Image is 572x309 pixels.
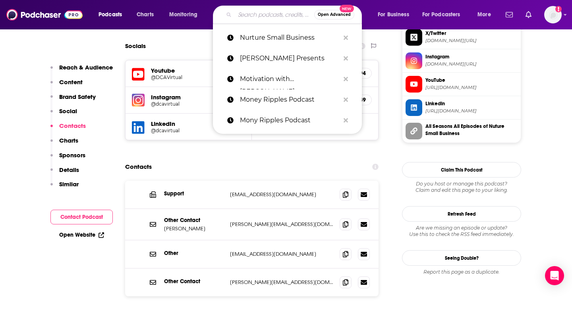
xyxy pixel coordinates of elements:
span: More [477,9,491,20]
p: Support [164,190,224,197]
p: Reach & Audience [59,64,113,71]
button: open menu [93,8,132,21]
p: Contacts [59,122,86,129]
a: @dcavirtual [151,127,216,133]
span: Monitoring [169,9,197,20]
a: Podchaser - Follow, Share and Rate Podcasts [6,7,83,22]
div: Open Intercom Messenger [545,266,564,285]
a: Nurture Small Business [213,27,362,48]
p: Noah Kagan Presents [240,48,340,69]
span: Do you host or manage this podcast? [402,181,521,187]
a: All Seasons All Episodes of Nuture Small Business[DOMAIN_NAME] [406,123,518,139]
p: [EMAIL_ADDRESS][DOMAIN_NAME] [230,191,333,198]
span: https://www.linkedin.com/company/dcavirtual [425,108,518,114]
a: Motivation with [PERSON_NAME] [213,69,362,89]
p: Details [59,166,79,174]
span: https://www.youtube.com/@DCAVirtual [425,85,518,91]
a: Seeing Double? [402,250,521,266]
p: [PERSON_NAME][EMAIL_ADDRESS][DOMAIN_NAME] [230,221,333,228]
span: For Podcasters [422,9,460,20]
p: Charts [59,137,78,144]
span: All Seasons All Episodes of Nuture Small Business [425,123,518,137]
span: Charts [137,9,154,20]
div: Report this page as a duplicate. [402,269,521,275]
a: YouTube[URL][DOMAIN_NAME] [406,76,518,93]
span: Podcasts [99,9,122,20]
button: Content [50,78,83,93]
button: Open AdvancedNew [314,10,354,19]
span: YouTube [425,77,518,84]
button: Details [50,166,79,181]
span: Instagram [425,53,518,60]
p: Nurture Small Business [240,27,340,48]
button: Claim This Podcast [402,162,521,178]
div: Search podcasts, credits, & more... [220,6,369,24]
a: Money Ripples Podcast [213,89,362,110]
h5: Youtube [151,67,216,74]
div: Claim and edit this page to your liking. [402,181,521,193]
p: Motivation with Brendon Burchard [240,69,340,89]
p: [PERSON_NAME] [164,225,224,232]
a: Linkedin[URL][DOMAIN_NAME] [406,99,518,116]
span: Open Advanced [318,13,351,17]
span: instagram.com/dcavirtual [425,61,518,67]
img: User Profile [544,6,562,23]
span: Linkedin [425,100,518,107]
a: X/Twitter[DOMAIN_NAME][URL] [406,29,518,46]
p: Other Contact [164,278,224,285]
span: X/Twitter [425,30,518,37]
a: Charts [131,8,158,21]
h5: Instagram [151,93,216,101]
p: Other [164,250,224,257]
a: @dcavirtual [151,101,216,107]
button: Brand Safety [50,93,96,108]
svg: Add a profile image [555,6,562,12]
button: Similar [50,180,79,195]
p: [EMAIL_ADDRESS][DOMAIN_NAME] [230,251,333,257]
p: Money Ripples Podcast [240,89,340,110]
h2: Socials [125,39,146,54]
p: Content [59,78,83,86]
span: New [340,5,354,12]
input: Search podcasts, credits, & more... [235,8,314,21]
span: twitter.com/DCAVirtual [425,38,518,44]
a: Open Website [59,232,104,238]
p: Brand Safety [59,93,96,100]
span: nurturesmallbusiness.buzzsprout.com [425,138,518,139]
span: For Business [378,9,409,20]
p: Sponsors [59,151,85,159]
button: Refresh Feed [402,206,521,222]
button: open menu [417,8,472,21]
button: Charts [50,137,78,151]
a: Mony Ripples Podcast [213,110,362,131]
img: iconImage [132,94,145,106]
button: open menu [372,8,419,21]
a: Show notifications dropdown [522,8,535,21]
p: Similar [59,180,79,188]
button: Social [50,107,77,122]
a: Instagram[DOMAIN_NAME][URL] [406,52,518,69]
p: Other Contact [164,217,224,224]
button: open menu [164,8,208,21]
h5: 694 [356,70,365,77]
button: Contact Podcast [50,210,113,224]
button: Contacts [50,122,86,137]
p: Mony Ripples Podcast [240,110,340,131]
button: Sponsors [50,151,85,166]
div: Are we missing an episode or update? Use this to check the RSS feed immediately. [402,225,521,238]
h5: 949 [356,97,365,103]
a: @DCAVirtual [151,74,216,80]
button: Reach & Audience [50,64,113,78]
a: Show notifications dropdown [502,8,516,21]
button: Show profile menu [544,6,562,23]
h2: Contacts [125,159,152,174]
h5: LinkedIn [151,120,216,127]
a: [PERSON_NAME] Presents [213,48,362,69]
p: [PERSON_NAME][EMAIL_ADDRESS][DOMAIN_NAME] [230,279,333,286]
p: Social [59,107,77,115]
span: Logged in as abirchfield [544,6,562,23]
button: open menu [472,8,501,21]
